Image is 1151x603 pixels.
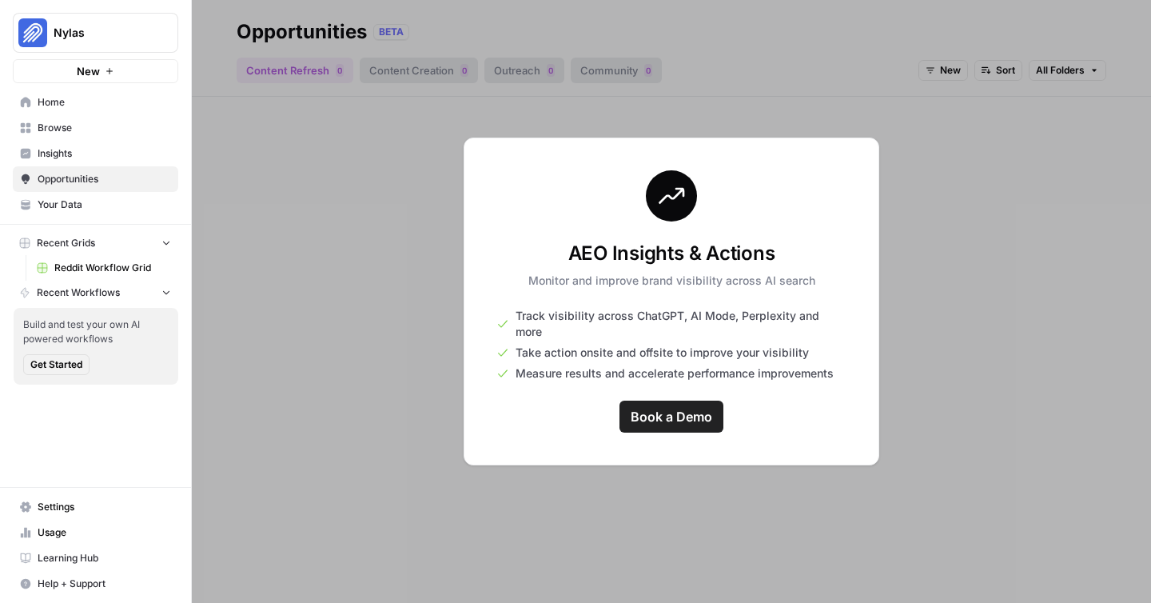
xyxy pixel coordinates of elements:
[13,494,178,520] a: Settings
[38,198,171,212] span: Your Data
[13,545,178,571] a: Learning Hub
[13,115,178,141] a: Browse
[38,551,171,565] span: Learning Hub
[18,18,47,47] img: Nylas Logo
[37,236,95,250] span: Recent Grids
[38,500,171,514] span: Settings
[54,25,150,41] span: Nylas
[30,357,82,372] span: Get Started
[38,525,171,540] span: Usage
[528,273,815,289] p: Monitor and improve brand visibility across AI search
[516,345,809,361] span: Take action onsite and offsite to improve your visibility
[38,146,171,161] span: Insights
[23,317,169,346] span: Build and test your own AI powered workflows
[13,192,178,218] a: Your Data
[516,365,834,381] span: Measure results and accelerate performance improvements
[13,90,178,115] a: Home
[30,255,178,281] a: Reddit Workflow Grid
[13,141,178,166] a: Insights
[13,166,178,192] a: Opportunities
[54,261,171,275] span: Reddit Workflow Grid
[516,308,846,340] span: Track visibility across ChatGPT, AI Mode, Perplexity and more
[13,281,178,305] button: Recent Workflows
[77,63,100,79] span: New
[13,231,178,255] button: Recent Grids
[619,401,723,433] a: Book a Demo
[38,121,171,135] span: Browse
[23,354,90,375] button: Get Started
[631,407,712,426] span: Book a Demo
[13,59,178,83] button: New
[13,571,178,597] button: Help + Support
[528,241,815,266] h3: AEO Insights & Actions
[13,520,178,545] a: Usage
[38,577,171,591] span: Help + Support
[38,172,171,186] span: Opportunities
[13,13,178,53] button: Workspace: Nylas
[37,286,120,300] span: Recent Workflows
[38,95,171,110] span: Home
